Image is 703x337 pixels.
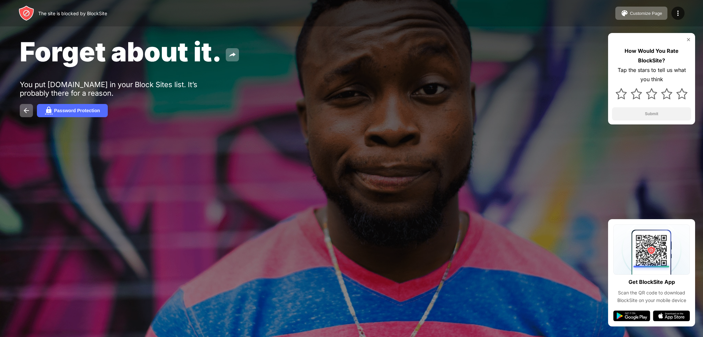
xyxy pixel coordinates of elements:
[20,36,222,68] span: Forget about it.
[45,107,53,115] img: password.svg
[674,9,682,17] img: menu-icon.svg
[653,311,690,321] img: app-store.svg
[686,37,691,42] img: rate-us-close.svg
[621,9,629,17] img: pallet.svg
[22,107,30,115] img: back.svg
[612,107,691,120] button: Submit
[37,104,108,117] button: Password Protection
[18,5,34,21] img: header-logo.svg
[38,11,107,16] div: The site is blocked by BlockSite
[612,65,691,84] div: Tap the stars to tell us what you think
[630,11,662,16] div: Customize Page
[612,46,691,65] div: How Would You Rate BlockSite?
[613,224,690,275] img: qrcode.svg
[661,88,672,99] img: star.svg
[54,108,100,113] div: Password Protection
[631,88,642,99] img: star.svg
[613,289,690,304] div: Scan the QR code to download BlockSite on your mobile device
[629,277,675,287] div: Get BlockSite App
[616,88,627,99] img: star.svg
[228,51,236,59] img: share.svg
[20,80,223,97] div: You put [DOMAIN_NAME] in your Block Sites list. It’s probably there for a reason.
[613,311,650,321] img: google-play.svg
[676,88,688,99] img: star.svg
[20,254,176,329] iframe: Banner
[646,88,657,99] img: star.svg
[615,7,667,20] button: Customize Page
